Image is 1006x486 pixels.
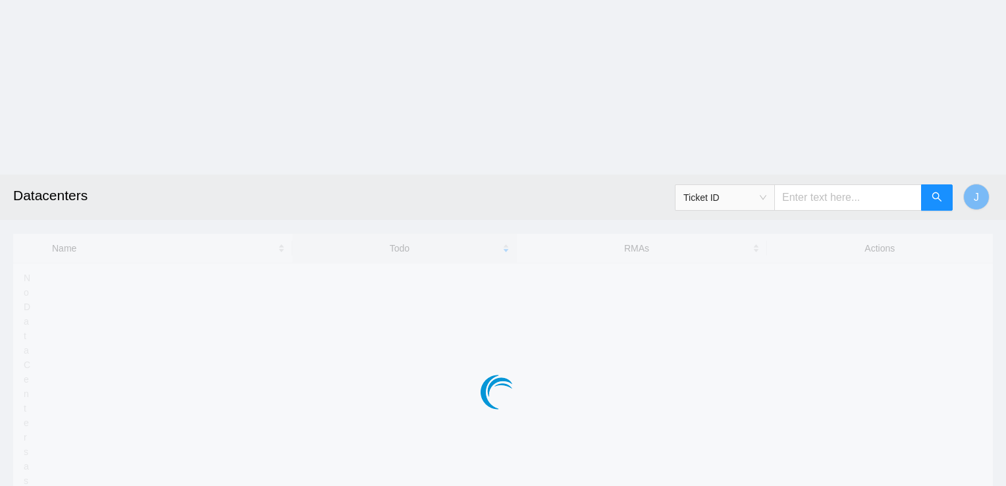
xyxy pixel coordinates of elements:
span: J [974,189,979,205]
input: Enter text here... [774,184,922,211]
button: J [963,184,990,210]
h2: Datacenters [13,175,699,217]
button: search [921,184,953,211]
span: Ticket ID [683,188,766,207]
span: search [932,192,942,204]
